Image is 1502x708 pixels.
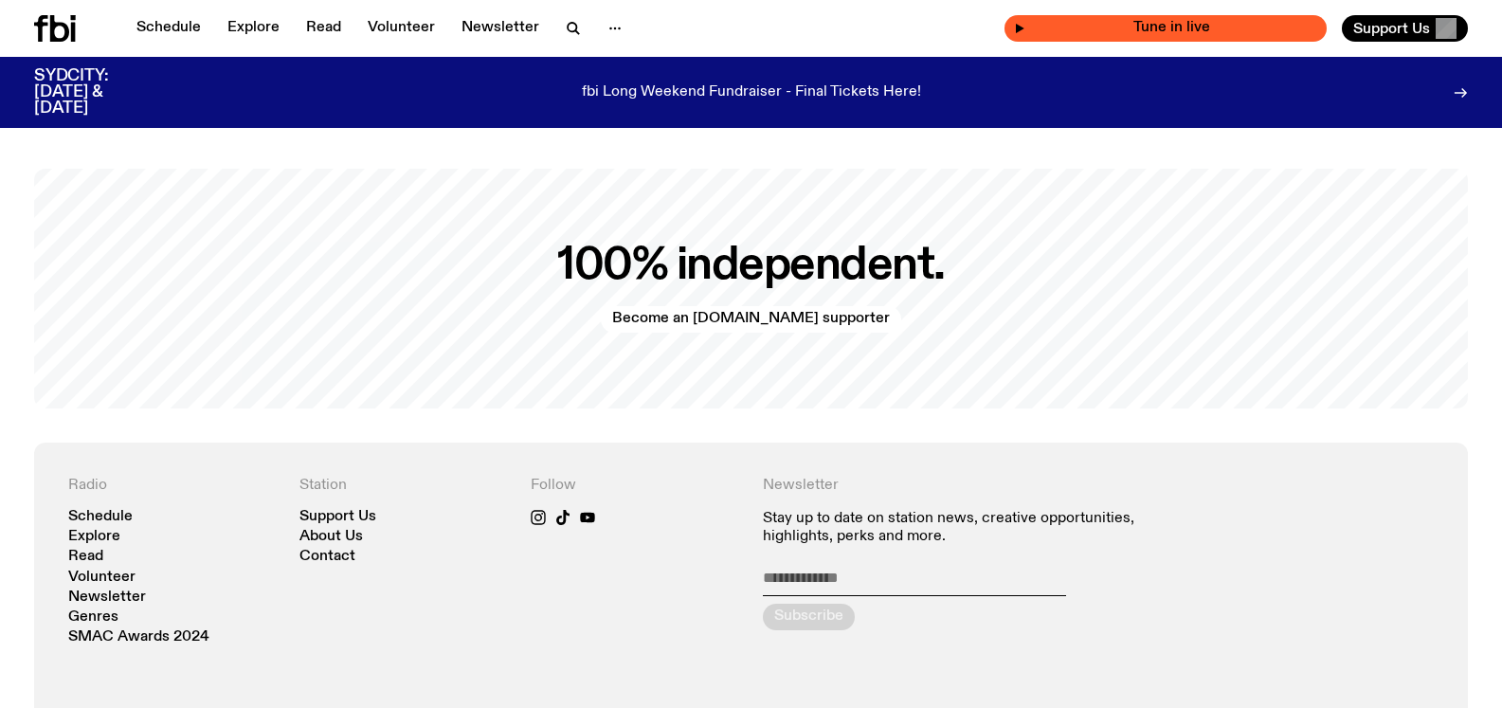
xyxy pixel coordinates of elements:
a: Explore [216,15,291,42]
h2: 100% independent. [557,245,945,287]
a: About Us [299,530,363,544]
span: Tune in live [1025,21,1317,35]
a: Read [68,550,103,564]
h4: Station [299,477,508,495]
h4: Newsletter [763,477,1203,495]
a: Contact [299,550,355,564]
a: Volunteer [68,571,136,585]
button: On AirUp For It / [PERSON_NAME] InterviewTune in live [1004,15,1327,42]
h3: SYDCITY: [DATE] & [DATE] [34,68,155,117]
a: Newsletter [68,590,146,605]
a: Become an [DOMAIN_NAME] supporter [601,306,901,333]
span: Support Us [1353,20,1430,37]
button: Subscribe [763,604,855,630]
a: Volunteer [356,15,446,42]
a: Support Us [299,510,376,524]
h4: Radio [68,477,277,495]
p: fbi Long Weekend Fundraiser - Final Tickets Here! [582,84,921,101]
a: Explore [68,530,120,544]
a: SMAC Awards 2024 [68,630,209,644]
a: Schedule [125,15,212,42]
a: Newsletter [450,15,551,42]
a: Schedule [68,510,133,524]
a: Genres [68,610,118,625]
p: Stay up to date on station news, creative opportunities, highlights, perks and more. [763,510,1203,546]
a: Read [295,15,353,42]
button: Support Us [1342,15,1468,42]
h4: Follow [531,477,739,495]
